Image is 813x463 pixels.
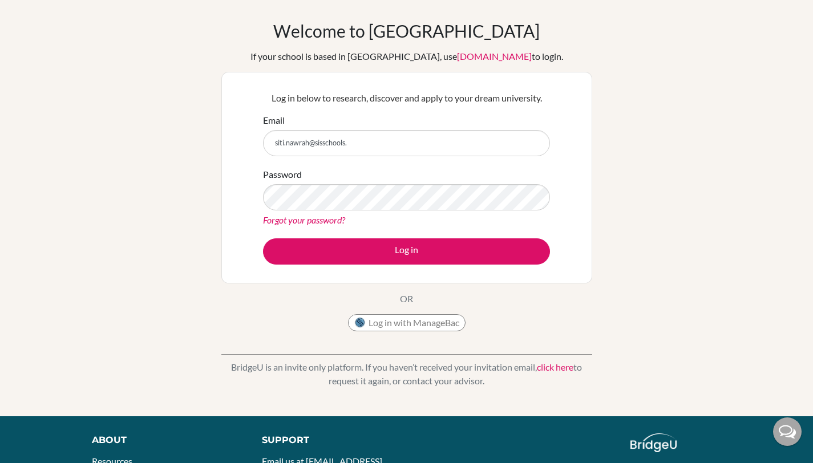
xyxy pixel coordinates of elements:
p: OR [400,292,413,306]
span: Help [26,8,49,18]
h1: Welcome to [GEOGRAPHIC_DATA] [273,21,540,41]
button: Log in [263,238,550,265]
a: click here [537,362,573,372]
div: About [92,433,236,447]
a: Forgot your password? [263,214,345,225]
div: Support [262,433,395,447]
label: Email [263,113,285,127]
div: If your school is based in [GEOGRAPHIC_DATA], use to login. [250,50,563,63]
button: Log in with ManageBac [348,314,466,331]
p: BridgeU is an invite only platform. If you haven’t received your invitation email, to request it ... [221,360,592,388]
label: Password [263,168,302,181]
a: [DOMAIN_NAME] [457,51,532,62]
p: Log in below to research, discover and apply to your dream university. [263,91,550,105]
img: logo_white@2x-f4f0deed5e89b7ecb1c2cc34c3e3d731f90f0f143d5ea2071677605dd97b5244.png [630,433,677,452]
